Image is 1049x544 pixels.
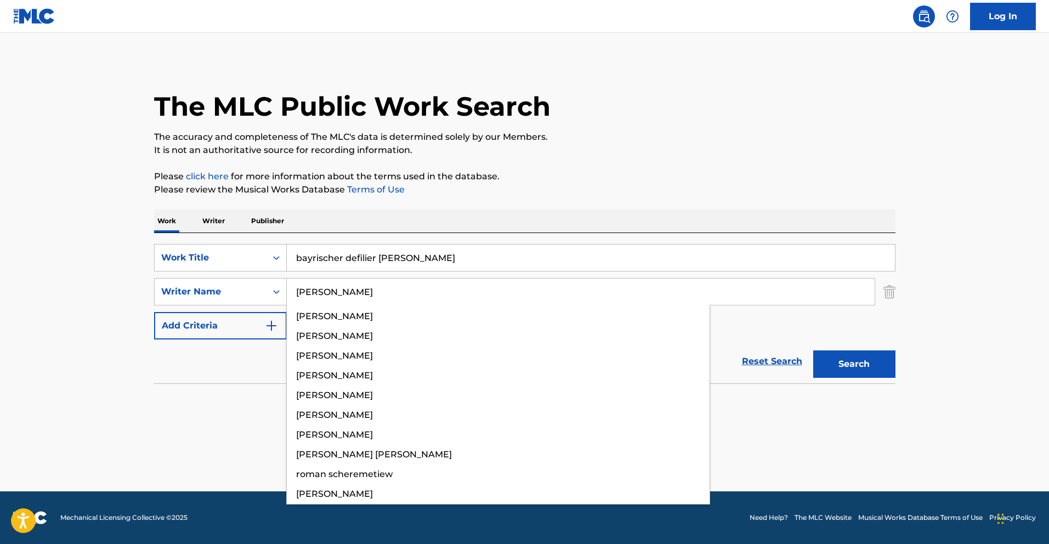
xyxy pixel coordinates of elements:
span: [PERSON_NAME] [296,370,373,381]
span: [PERSON_NAME] [296,331,373,341]
span: [PERSON_NAME] [296,390,373,400]
span: [PERSON_NAME] [PERSON_NAME] [296,449,452,460]
a: click here [186,171,229,182]
img: MLC Logo [13,8,55,24]
a: Log In [970,3,1036,30]
div: Help [942,5,963,27]
a: Musical Works Database Terms of Use [858,513,983,523]
img: search [917,10,931,23]
button: Search [813,350,895,378]
p: Please for more information about the terms used in the database. [154,170,895,183]
a: Reset Search [736,349,808,373]
div: Work Title [161,251,260,264]
p: The accuracy and completeness of The MLC's data is determined solely by our Members. [154,131,895,144]
span: Mechanical Licensing Collective © 2025 [60,513,188,523]
a: Terms of Use [345,184,405,195]
p: It is not an authoritative source for recording information. [154,144,895,157]
span: [PERSON_NAME] [296,410,373,420]
p: Writer [199,209,228,233]
img: 9d2ae6d4665cec9f34b9.svg [265,319,278,332]
span: roman scheremetiew [296,469,393,479]
span: [PERSON_NAME] [296,311,373,321]
a: The MLC Website [795,513,852,523]
p: Publisher [248,209,287,233]
iframe: Chat Widget [994,491,1049,544]
p: Work [154,209,179,233]
div: Chat-Widget [994,491,1049,544]
div: Writer Name [161,285,260,298]
span: [PERSON_NAME] [296,350,373,361]
img: help [946,10,959,23]
p: Please review the Musical Works Database [154,183,895,196]
span: [PERSON_NAME] [296,429,373,440]
span: [PERSON_NAME] [296,489,373,499]
a: Public Search [913,5,935,27]
h1: The MLC Public Work Search [154,90,551,123]
div: Ziehen [997,502,1004,535]
img: Delete Criterion [883,278,895,305]
button: Add Criteria [154,312,287,339]
a: Privacy Policy [989,513,1036,523]
a: Need Help? [750,513,788,523]
form: Search Form [154,244,895,383]
img: logo [13,511,47,524]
